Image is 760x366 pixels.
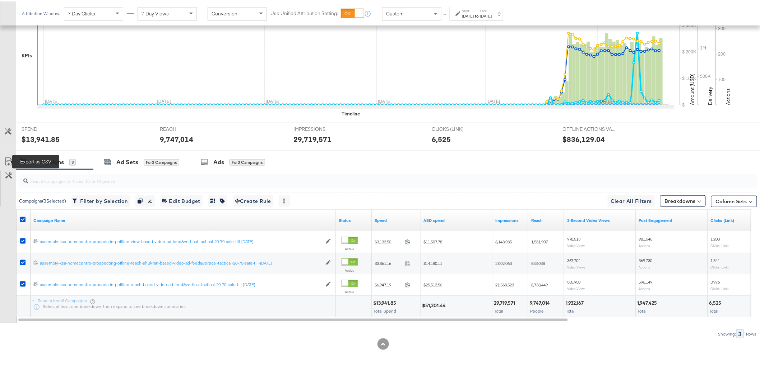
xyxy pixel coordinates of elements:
div: Timeline [342,109,360,116]
span: $25,513.56 [423,281,442,286]
div: 29,719,571 [494,298,517,305]
div: 9,747,014 [530,298,552,305]
span: Total [566,307,575,312]
div: Campaigns [32,157,64,165]
div: 6,525 [709,298,724,305]
a: The number of people your ad was served to. [531,216,561,222]
div: Showing: [718,330,736,335]
span: Total [710,307,719,312]
a: assembly-ksa-homecentre-prospecting-offline-reach-based-video-ad-feed&vertical-tactical-20-70-sal... [40,280,322,286]
div: Ads [213,157,224,165]
div: $51,201.44 [422,301,448,308]
div: Campaigns ( 3 Selected) [19,196,66,203]
span: 1,341 [711,256,720,262]
text: Delivery [707,85,714,104]
text: Actions [725,87,732,104]
div: [DATE] [462,12,474,18]
sub: Video Views [567,285,586,289]
span: 978,513 [567,235,581,240]
button: Filter by Selection [71,194,130,205]
sub: Video Views [567,242,586,246]
div: $836,129.04 [563,133,605,143]
span: SPEND [22,124,75,131]
span: 21,568,523 [495,281,514,286]
button: Edit Budget [160,194,203,205]
div: Ad Sets [116,157,138,165]
strong: to [474,12,480,17]
span: 1,581,907 [531,238,548,243]
span: $11,507.78 [423,238,442,243]
label: Active [342,245,358,250]
span: ↑ [442,12,449,15]
text: Amount (USD) [689,72,696,104]
span: Edit Budget [162,195,200,204]
a: Your campaign name. [33,216,333,222]
span: OFFLINE ACTIONS VALUE [563,124,617,131]
div: [DATE] [480,12,492,18]
span: 7 Day Views [142,9,169,15]
span: $6,947.19 [375,281,402,286]
sub: Actions [639,242,650,246]
span: $3,861.16 [375,259,402,265]
div: 3 [736,328,744,337]
div: Rows [746,330,757,335]
span: Total [494,307,503,312]
span: Filter by Selection [74,195,128,204]
a: assembly-ksa-homecentre-prospecting-offline-reach-shukran-based-video-ad-feed&vertical-tactical-2... [40,259,322,265]
div: $13,941.85 [373,298,398,305]
label: Use Unified Attribution Setting: [270,9,338,15]
label: Active [342,267,358,271]
sub: Clicks (Link) [711,285,729,289]
span: 585,950 [567,278,581,283]
span: CLICKS (LINK) [432,124,486,131]
sub: Clicks (Link) [711,263,729,268]
div: 29,719,571 [293,133,332,143]
div: assembly-ksa-homecentre-prospecting-offline-reach-based-video-ad-feed&vertical-tactical-20-70-sal... [40,280,322,286]
span: 1,208 [711,235,720,240]
a: 3.6725 [423,216,490,222]
span: 2,002,063 [495,259,512,265]
a: assembly-ksa-homecentre-prospecting-offline-view-based-video-ad-feed&vertical-tactical-20-70-sale... [40,237,322,243]
button: Column Sets [711,194,757,206]
span: 6,148,985 [495,238,512,243]
div: 1,947,425 [638,298,659,305]
span: Total Spend [374,307,396,312]
button: Clear All Filters [608,194,655,205]
sub: Actions [639,263,650,268]
span: 369,730 [639,256,653,262]
span: REACH [160,124,214,131]
div: for 3 Campaigns [144,158,179,164]
div: $13,941.85 [22,133,60,143]
span: IMPRESSIONS [293,124,347,131]
button: Breakdowns [660,194,706,205]
label: Start: [462,7,474,12]
span: Create Rule [235,195,271,204]
div: 1,932,167 [566,298,586,305]
label: Active [342,288,358,293]
sub: Actions [639,285,650,289]
a: The number of times your ad was served. On mobile apps an ad is counted as served the first time ... [495,216,525,222]
span: $14,180.11 [423,259,442,265]
span: 981,546 [639,235,653,240]
div: KPIs [22,51,32,58]
span: People [530,307,544,312]
span: 367,704 [567,256,581,262]
span: 7 Day Clicks [68,9,95,15]
sub: Clicks (Link) [711,242,729,246]
span: $3,133.50 [375,238,402,243]
input: Search Campaigns by Name, ID or Objective [28,170,689,184]
a: The number of actions related to your Page's posts as a result of your ad. [639,216,705,222]
div: 6,525 [432,133,451,143]
span: 596,149 [639,278,653,283]
span: 3,976 [711,278,720,283]
button: Create Rule [233,194,273,205]
a: The total amount spent to date. [375,216,418,222]
span: 8,738,449 [531,281,548,286]
sub: Video Views [567,263,586,268]
div: assembly-ksa-homecentre-prospecting-offline-view-based-video-ad-feed&vertical-tactical-20-70-sale... [40,237,322,243]
label: End: [480,7,492,12]
div: 9,747,014 [160,133,194,143]
span: Clear All Filters [611,195,652,204]
span: 583,038 [531,259,545,265]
